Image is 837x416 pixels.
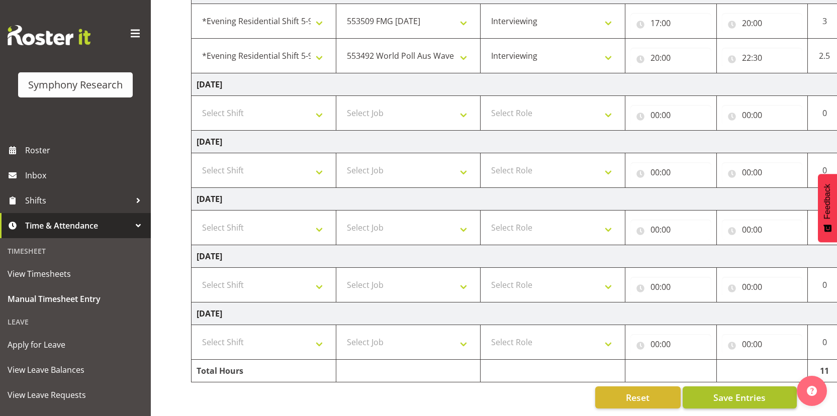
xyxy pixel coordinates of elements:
button: Feedback - Show survey [818,174,837,242]
input: Click to select... [722,48,803,68]
span: Inbox [25,168,146,183]
input: Click to select... [630,162,711,182]
span: View Leave Balances [8,362,143,377]
span: Manual Timesheet Entry [8,291,143,306]
span: View Timesheets [8,266,143,281]
span: View Leave Requests [8,387,143,402]
a: Manual Timesheet Entry [3,286,148,311]
input: Click to select... [630,105,711,125]
div: Timesheet [3,241,148,261]
td: Total Hours [192,360,336,382]
input: Click to select... [722,334,803,354]
div: Leave [3,311,148,332]
a: View Leave Balances [3,357,148,382]
img: help-xxl-2.png [807,386,817,396]
input: Click to select... [722,220,803,240]
input: Click to select... [722,277,803,297]
button: Save Entries [683,386,797,408]
span: Reset [626,391,649,404]
input: Click to select... [630,277,711,297]
input: Click to select... [630,13,711,33]
span: Feedback [823,184,832,219]
img: Rosterit website logo [8,25,90,45]
button: Reset [595,386,681,408]
div: Symphony Research [28,77,123,92]
a: View Leave Requests [3,382,148,407]
input: Click to select... [722,105,803,125]
span: Time & Attendance [25,218,131,233]
input: Click to select... [630,220,711,240]
input: Click to select... [630,334,711,354]
span: Roster [25,143,146,158]
span: Save Entries [713,391,766,404]
span: Apply for Leave [8,337,143,352]
input: Click to select... [722,13,803,33]
input: Click to select... [630,48,711,68]
span: Shifts [25,193,131,208]
input: Click to select... [722,162,803,182]
a: Apply for Leave [3,332,148,357]
a: View Timesheets [3,261,148,286]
